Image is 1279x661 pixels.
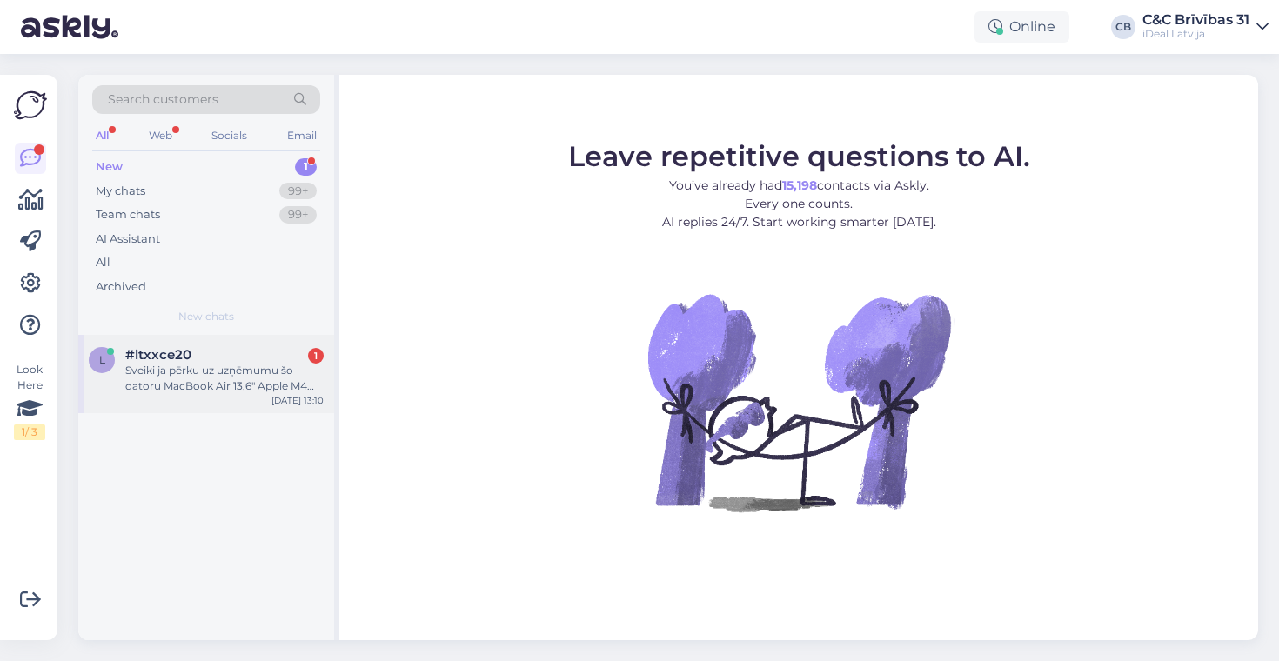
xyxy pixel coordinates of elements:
[782,177,817,193] b: 15,198
[108,90,218,109] span: Search customers
[99,353,105,366] span: l
[279,183,317,200] div: 99+
[96,183,145,200] div: My chats
[1111,15,1135,39] div: CB
[96,254,110,271] div: All
[1142,27,1249,41] div: iDeal Latvija
[974,11,1069,43] div: Online
[14,89,47,122] img: Askly Logo
[145,124,176,147] div: Web
[96,230,160,248] div: AI Assistant
[642,245,955,558] img: No Chat active
[284,124,320,147] div: Email
[14,362,45,440] div: Look Here
[568,177,1030,231] p: You’ve already had contacts via Askly. Every one counts. AI replies 24/7. Start working smarter [...
[1142,13,1249,27] div: C&C Brīvības 31
[568,139,1030,173] span: Leave repetitive questions to AI.
[96,278,146,296] div: Archived
[295,158,317,176] div: 1
[178,309,234,324] span: New chats
[125,363,324,394] div: Sveiki ja pērku uz uzņēmumu šo datoru MacBook Air 13,6" Apple M4 10-Core CPU & 10-Core GPU 16GB/5...
[96,206,160,224] div: Team chats
[1142,13,1269,41] a: C&C Brīvības 31iDeal Latvija
[125,347,191,363] span: #ltxxce20
[208,124,251,147] div: Socials
[92,124,112,147] div: All
[279,206,317,224] div: 99+
[308,348,324,364] div: 1
[14,424,45,440] div: 1 / 3
[96,158,123,176] div: New
[271,394,324,407] div: [DATE] 13:10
